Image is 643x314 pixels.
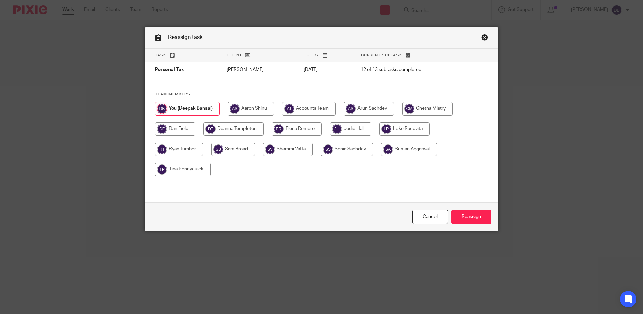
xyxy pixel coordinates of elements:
[155,68,184,72] span: Personal Tax
[412,210,448,224] a: Close this dialog window
[354,62,467,78] td: 12 of 13 subtasks completed
[481,34,488,43] a: Close this dialog window
[361,53,402,57] span: Current subtask
[304,66,347,73] p: [DATE]
[168,35,203,40] span: Reassign task
[227,53,242,57] span: Client
[155,92,488,97] h4: Team members
[155,53,166,57] span: Task
[304,53,319,57] span: Due by
[227,66,290,73] p: [PERSON_NAME]
[451,210,491,224] input: Reassign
